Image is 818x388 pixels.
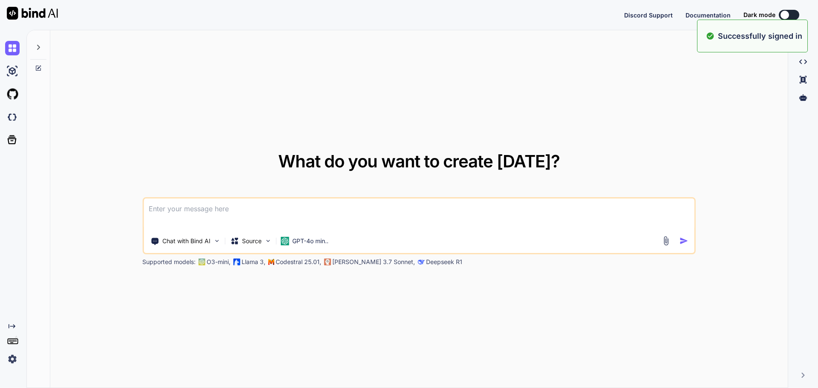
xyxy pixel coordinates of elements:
p: O3-mini, [207,258,230,266]
p: Deepseek R1 [426,258,462,266]
p: Source [242,237,262,245]
img: chat [5,41,20,55]
span: Documentation [686,11,731,19]
p: Supported models: [142,258,196,266]
img: claude [324,259,331,265]
img: Mistral-AI [268,259,274,265]
p: GPT-4o min.. [292,237,328,245]
img: Bind AI [7,7,58,20]
img: GPT-4o mini [280,237,289,245]
button: Discord Support [624,11,673,20]
img: ai-studio [5,64,20,78]
p: Chat with Bind AI [162,237,210,245]
p: Successfully signed in [718,30,802,42]
img: alert [706,30,714,42]
img: GPT-4 [198,259,205,265]
span: Discord Support [624,11,673,19]
img: Pick Models [264,237,271,244]
p: Llama 3, [242,258,265,266]
img: attachment [661,236,671,246]
span: What do you want to create [DATE]? [278,151,560,172]
button: Documentation [686,11,731,20]
img: icon [680,236,688,245]
img: githubLight [5,87,20,101]
img: darkCloudIdeIcon [5,110,20,124]
img: Llama2 [233,259,240,265]
p: Codestral 25.01, [276,258,321,266]
p: [PERSON_NAME] 3.7 Sonnet, [332,258,415,266]
span: Dark mode [743,11,775,19]
img: claude [418,259,424,265]
img: Pick Tools [213,237,220,244]
img: settings [5,352,20,366]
